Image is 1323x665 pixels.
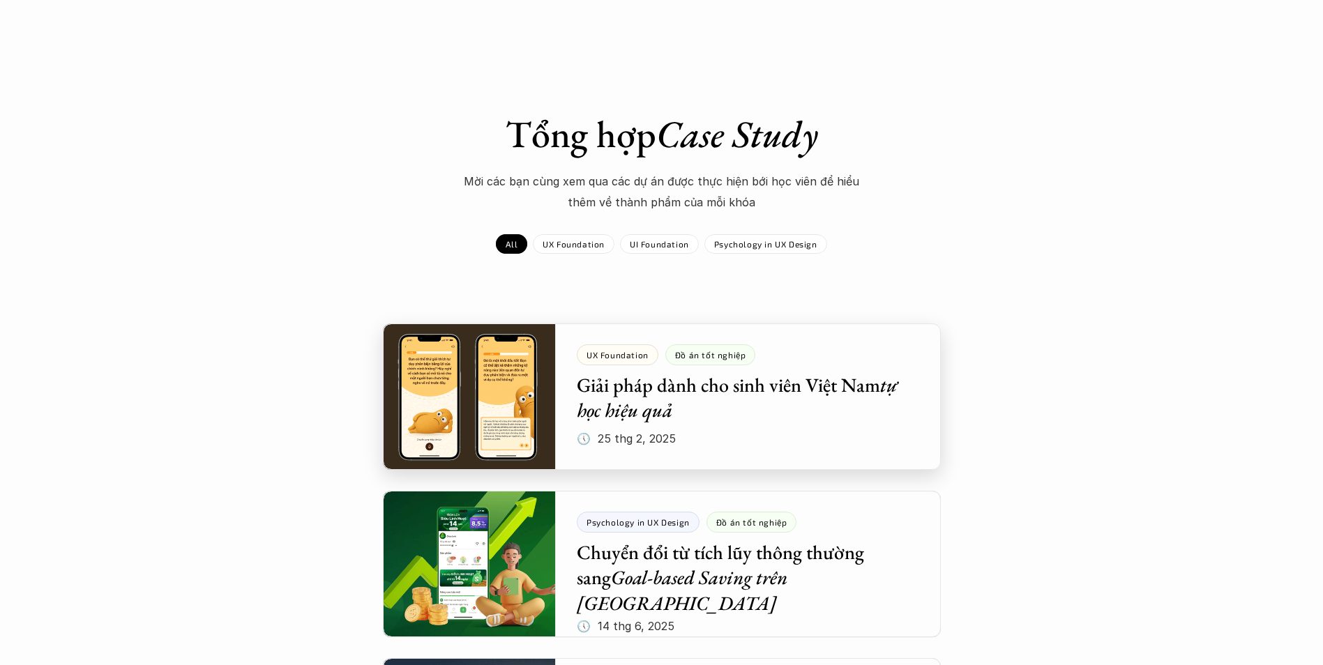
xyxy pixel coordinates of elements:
p: UI Foundation [630,239,689,249]
em: Case Study [656,109,818,158]
a: UI Foundation [620,234,699,254]
p: All [506,239,517,249]
p: Psychology in UX Design [714,239,817,249]
p: UX Foundation [543,239,605,249]
a: UX Foundation [533,234,614,254]
a: Psychology in UX DesignĐồ án tốt nghiệpChuyển đổi từ tích lũy thông thường sangGoal-based Saving ... [383,491,941,637]
a: Psychology in UX Design [704,234,827,254]
h1: Tổng hợp [418,112,906,157]
a: UX FoundationĐồ án tốt nghiệpGiải pháp dành cho sinh viên Việt Namtự học hiệu quả🕔 25 thg 2, 2025 [383,323,941,470]
p: Mời các bạn cùng xem qua các dự án được thực hiện bới học viên để hiểu thêm về thành phẩm của mỗi... [453,171,871,213]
